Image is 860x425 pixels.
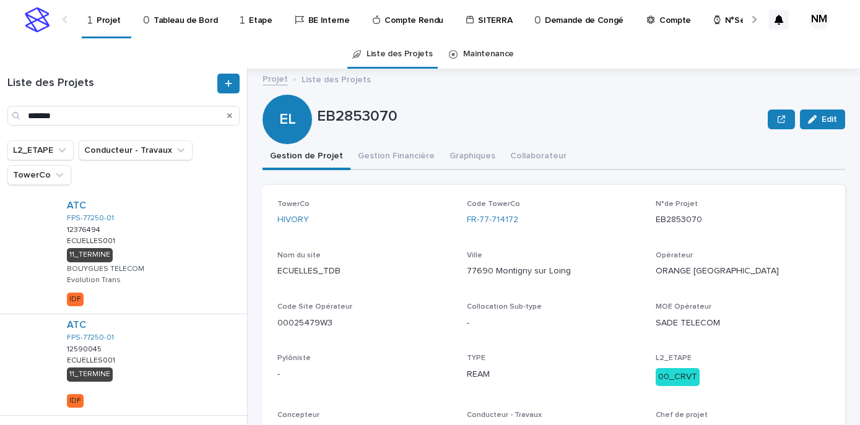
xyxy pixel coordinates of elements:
span: TYPE [467,354,485,362]
a: Liste des Projets [367,40,433,69]
p: ECUELLES_TDB [277,265,452,278]
p: - [467,317,641,330]
a: Maintenance [463,40,515,69]
span: Code TowerCo [467,200,520,208]
a: FPS-77250-01 [67,333,114,342]
button: Gestion Financière [350,144,442,170]
p: Evolution Trans [67,276,121,285]
div: IDF [67,293,84,306]
div: 11_TERMINE [67,367,113,381]
span: Ville [467,252,482,259]
span: Pylôniste [277,354,311,362]
a: FR-77-714172 [467,213,518,226]
p: EB2853070 [317,108,763,126]
p: ECUELLES001 [67,234,118,246]
p: EB2853070 [656,213,830,226]
span: Code Site Opérateur [277,303,352,311]
span: Nom du site [277,252,321,259]
p: REAM [467,368,641,381]
p: 12590045 [67,343,104,354]
div: IDF [67,394,84,408]
a: Projet [263,71,288,85]
button: Conducteur - Travaux [79,140,193,160]
span: Chef de projet [656,411,708,419]
button: Graphiques [442,144,503,170]
a: ATC [67,200,86,212]
img: stacker-logo-s-only.png [25,7,50,32]
p: 12376494 [67,223,103,234]
p: SADE TELECOM [656,317,830,330]
button: L2_ETAPE [7,140,74,160]
div: 00_CRVT [656,368,700,386]
div: NM [809,10,829,30]
span: Collocation Sub-type [467,303,542,311]
div: 11_TERMINE [67,248,113,262]
span: N°de Projet [656,200,698,208]
a: HIVORY [277,213,309,226]
p: ORANGE [GEOGRAPHIC_DATA] [656,265,830,278]
button: Gestion de Projet [263,144,350,170]
span: TowerCo [277,200,310,208]
div: EL [263,61,312,128]
h1: Liste des Projets [7,77,215,90]
button: TowerCo [7,165,71,185]
span: MOE Opérateur [656,303,711,311]
button: Edit [800,109,845,129]
a: ATC [67,319,86,331]
p: ECUELLES001 [67,354,118,365]
span: L2_ETAPE [656,354,692,362]
span: Edit [822,115,837,124]
p: BOUYGUES TELECOM [67,265,144,273]
input: Search [7,106,240,126]
p: 77690 Montigny sur Loing [467,265,641,278]
p: 00025479W3 [277,317,452,330]
span: Opérateur [656,252,693,259]
span: Concepteur [277,411,319,419]
a: FPS-77250-01 [67,214,114,223]
button: Collaborateur [503,144,574,170]
span: Conducteur - Travaux [467,411,542,419]
p: Liste des Projets [302,72,371,85]
p: - [277,368,452,381]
